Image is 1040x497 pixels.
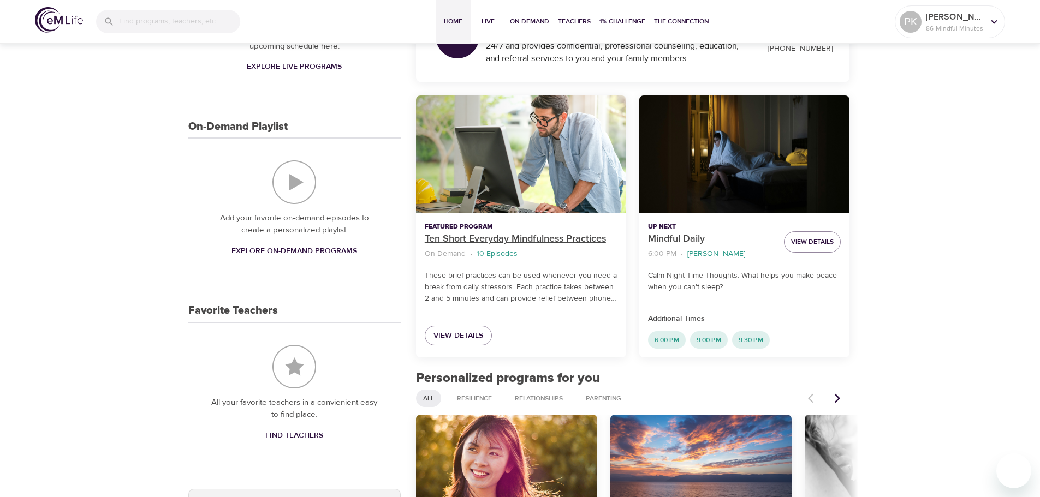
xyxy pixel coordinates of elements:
a: Explore On-Demand Programs [227,241,361,261]
span: Relationships [508,394,569,403]
a: View Details [425,326,492,346]
span: Find Teachers [265,429,323,442]
span: All [417,394,441,403]
a: Explore Live Programs [242,57,346,77]
img: logo [35,7,83,33]
p: Up Next [648,222,775,232]
nav: breadcrumb [425,247,617,261]
span: Explore Live Programs [247,60,342,74]
nav: breadcrumb [648,247,775,261]
p: Ten Short Everyday Mindfulness Practices [425,232,617,247]
span: Explore On-Demand Programs [231,244,357,258]
span: On-Demand [510,16,549,27]
button: View Details [784,231,841,253]
button: Mindful Daily [639,95,849,214]
a: Find Teachers [261,426,328,446]
div: 6:00 PM [648,331,686,349]
button: Next items [825,386,849,410]
div: 9:00 PM [690,331,728,349]
div: 9:30 PM [732,331,770,349]
iframe: Button to launch messaging window [996,453,1031,488]
span: 9:30 PM [732,336,770,345]
span: View Details [433,329,483,343]
h3: Favorite Teachers [188,304,278,317]
div: Resilience [450,390,499,407]
p: 6:00 PM [648,248,676,260]
p: [PHONE_NUMBER] [764,43,836,55]
li: · [470,247,472,261]
li: · [681,247,683,261]
img: On-Demand Playlist [272,160,316,204]
h2: Personalized programs for you [416,370,850,386]
p: 86 Mindful Minutes [926,23,984,33]
span: Live [475,16,501,27]
input: Find programs, teachers, etc... [119,10,240,33]
span: Resilience [450,394,498,403]
p: [PERSON_NAME] [926,10,984,23]
p: Calm Night Time Thoughts: What helps you make peace when you can't sleep? [648,270,841,293]
img: Favorite Teachers [272,345,316,388]
p: All your favorite teachers in a convienient easy to find place. [210,397,379,421]
p: Mindful Daily [648,232,775,247]
span: 6:00 PM [648,336,686,345]
span: 9:00 PM [690,336,728,345]
div: All [416,390,441,407]
span: Home [440,16,466,27]
span: View Details [791,236,834,248]
p: 10 Episodes [477,248,518,260]
p: [PERSON_NAME] [687,248,745,260]
span: The Connection [654,16,709,27]
div: Parenting [579,390,628,407]
p: Additional Times [648,313,841,325]
p: On-Demand [425,248,466,260]
button: Ten Short Everyday Mindfulness Practices [416,95,626,214]
p: These brief practices can be used whenever you need a break from daily stressors. Each practice t... [425,270,617,304]
p: Featured Program [425,222,617,232]
h3: On-Demand Playlist [188,121,288,133]
div: The Employee Assistance Program (EAP) is free of charge, available 24/7 and provides confidential... [486,27,752,65]
div: PK [900,11,922,33]
span: Teachers [558,16,591,27]
div: Relationships [508,390,570,407]
p: Add your favorite on-demand episodes to create a personalized playlist. [210,212,379,237]
span: Parenting [579,394,628,403]
span: 1% Challenge [599,16,645,27]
